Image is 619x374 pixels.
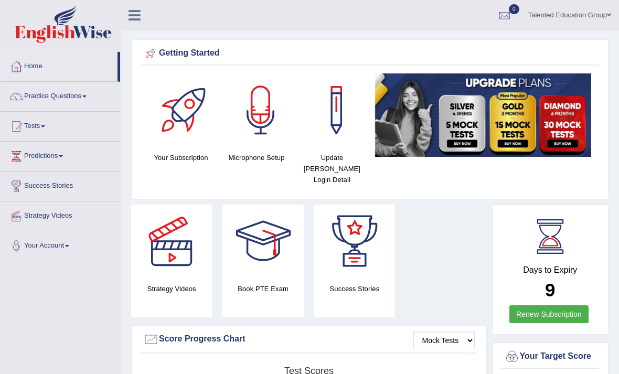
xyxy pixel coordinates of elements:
[222,283,303,294] h4: Book PTE Exam
[375,73,591,157] img: small5.jpg
[504,349,597,365] div: Your Target Score
[1,112,120,138] a: Tests
[1,172,120,198] a: Success Stories
[314,283,395,294] h4: Success Stories
[1,52,118,78] a: Home
[1,82,120,108] a: Practice Questions
[148,152,214,163] h4: Your Subscription
[143,46,596,61] div: Getting Started
[143,332,475,347] div: Score Progress Chart
[131,283,212,294] h4: Strategy Videos
[224,152,289,163] h4: Microphone Setup
[509,4,519,14] span: 0
[300,152,365,185] h4: Update [PERSON_NAME] Login Detail
[1,231,120,258] a: Your Account
[1,201,120,228] a: Strategy Videos
[1,142,120,168] a: Predictions
[509,305,589,323] a: Renew Subscription
[504,265,597,275] h4: Days to Expiry
[545,280,555,300] b: 9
